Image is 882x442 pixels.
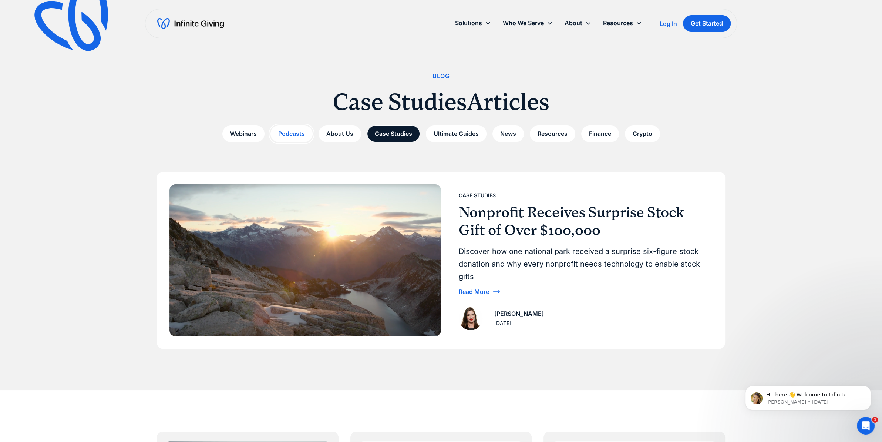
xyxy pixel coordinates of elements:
a: News [492,125,524,142]
a: Podcasts [270,125,313,142]
div: Case Studies [459,191,496,200]
span: 1 [872,417,878,423]
div: Resources [597,15,648,31]
a: Case StudiesNonprofit Receives Surprise Stock Gift of Over $100,000Discover how one national park... [158,173,724,348]
a: Webinars [222,125,265,142]
div: Resources [603,18,633,28]
div: Who We Serve [497,15,559,31]
div: Read More [459,289,489,295]
a: Log In [660,19,677,28]
div: About [559,15,597,31]
a: Finance [581,125,619,142]
iframe: Intercom notifications message [734,370,882,422]
div: [DATE] [494,319,511,328]
h3: Nonprofit Receives Surprise Stock Gift of Over $100,000 [459,204,707,239]
h1: Articles [467,87,549,117]
div: Who We Serve [503,18,544,28]
div: [PERSON_NAME] [494,309,544,319]
a: Resources [530,125,575,142]
div: Blog [432,71,450,81]
iframe: Intercom live chat [857,417,875,435]
div: Discover how one national park received a surprise six-figure stock donation and why every nonpro... [459,245,707,283]
h1: Case Studies [333,87,467,117]
div: Solutions [455,18,482,28]
div: Solutions [449,15,497,31]
div: About [565,18,582,28]
div: Log In [660,21,677,27]
a: Get Started [683,15,731,32]
a: Case Studies [367,125,420,142]
a: About Us [319,125,361,142]
a: Ultimate Guides [426,125,487,142]
a: home [157,18,224,30]
a: Crypto [625,125,660,142]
